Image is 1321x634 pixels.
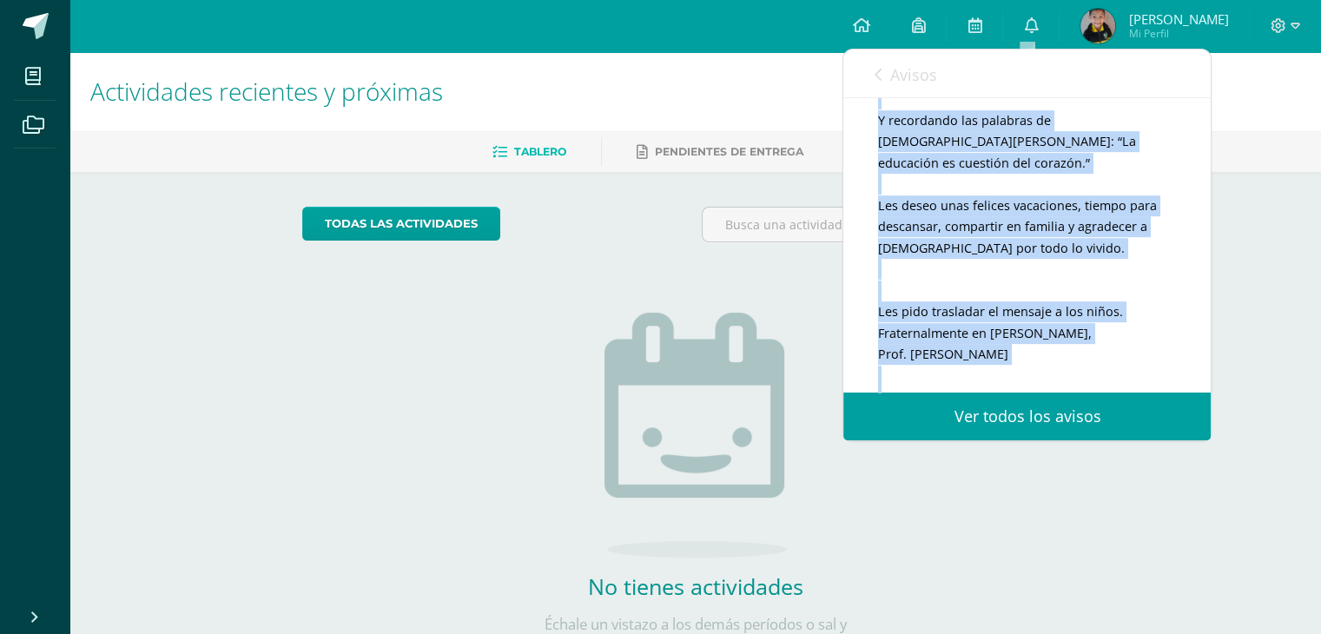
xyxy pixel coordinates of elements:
span: Avisos [889,64,936,85]
a: Pendientes de entrega [637,138,803,166]
a: Tablero [492,138,566,166]
input: Busca una actividad próxima aquí... [703,208,1087,241]
span: Pendientes de entrega [655,145,803,158]
a: todas las Actividades [302,207,500,241]
span: Actividades recientes y próximas [90,75,443,108]
span: [PERSON_NAME] [1128,10,1228,28]
img: 8341187d544a0b6c7f7ca1520b54fcd3.png [1080,9,1115,43]
span: Tablero [514,145,566,158]
span: Mi Perfil [1128,26,1228,41]
h2: No tienes actividades [522,571,869,601]
img: no_activities.png [604,313,787,558]
a: Ver todos los avisos [843,393,1211,440]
